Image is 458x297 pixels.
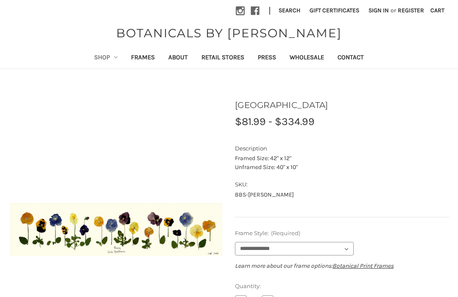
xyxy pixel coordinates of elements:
[162,48,195,69] a: About
[195,48,251,69] a: Retail Stores
[235,115,315,128] span: $81.99 - $334.99
[235,229,449,238] label: Frame Style:
[235,99,449,111] h1: [GEOGRAPHIC_DATA]
[235,190,449,199] dd: BBS-[PERSON_NAME]
[251,48,283,69] a: Press
[265,4,274,18] li: |
[112,24,346,42] a: BOTANICALS BY [PERSON_NAME]
[271,230,300,236] small: (Required)
[235,261,449,270] p: Learn more about our frame options:
[87,48,125,69] a: Shop
[235,282,449,291] label: Quantity:
[332,262,394,269] a: Botanical Print Frames
[235,154,449,172] p: Framed Size: 42" x 12" Unframed Size: 40" x 10"
[235,180,447,189] dt: SKU:
[430,7,444,14] span: Cart
[390,6,397,15] span: or
[283,48,331,69] a: Wholesale
[235,144,447,153] dt: Description
[124,48,162,69] a: Frames
[331,48,371,69] a: Contact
